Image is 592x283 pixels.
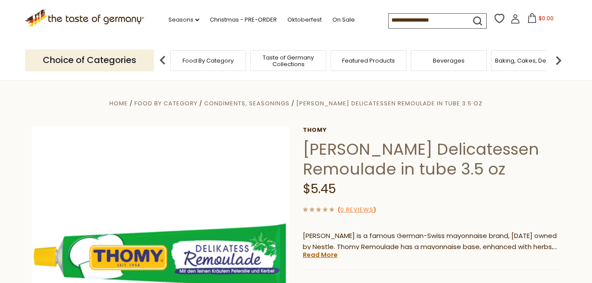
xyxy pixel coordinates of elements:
[287,15,322,25] a: Oktoberfest
[303,127,561,134] a: Thomy
[303,139,561,179] h1: [PERSON_NAME] Delicatessen Remoulade in tube 3.5 oz
[296,99,483,108] a: [PERSON_NAME] Delicatessen Remoulade in tube 3.5 oz
[332,15,355,25] a: On Sale
[433,57,465,64] a: Beverages
[340,205,373,215] a: 0 Reviews
[303,180,336,197] span: $5.45
[168,15,199,25] a: Seasons
[204,99,290,108] a: Condiments, Seasonings
[495,57,563,64] a: Baking, Cakes, Desserts
[210,15,277,25] a: Christmas - PRE-ORDER
[154,52,171,69] img: previous arrow
[109,99,128,108] a: Home
[25,49,154,71] p: Choice of Categories
[550,52,567,69] img: next arrow
[134,99,197,108] a: Food By Category
[303,231,561,253] p: [PERSON_NAME] is a famous German-Swiss mayonnaise brand, [DATE] owned by Nestle. Thomy Remoulade ...
[303,250,338,259] a: Read More
[342,57,395,64] a: Featured Products
[522,13,559,26] button: $0.00
[253,54,324,67] a: Taste of Germany Collections
[182,57,234,64] a: Food By Category
[539,15,554,22] span: $0.00
[338,205,376,214] span: ( )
